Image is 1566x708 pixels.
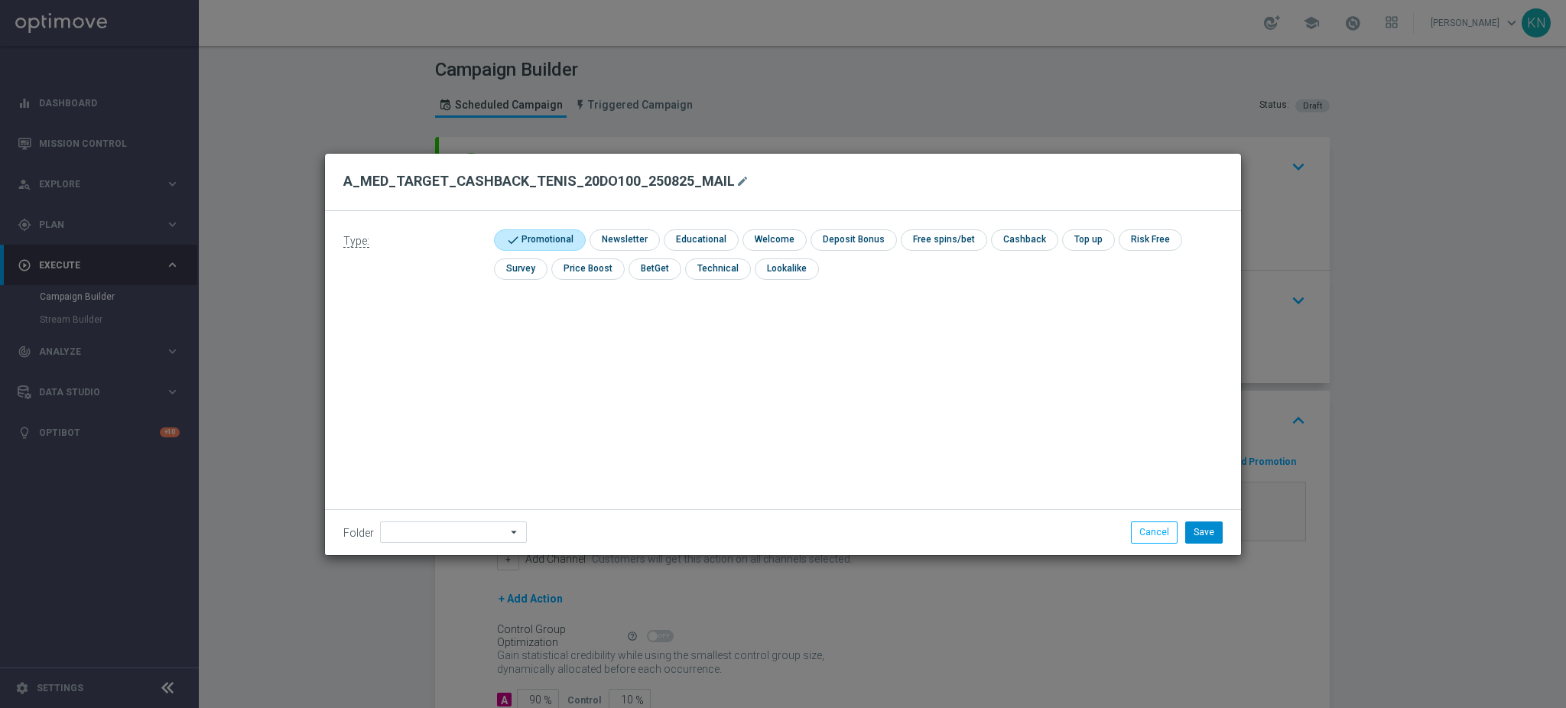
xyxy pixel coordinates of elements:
[343,235,369,248] span: Type:
[343,172,735,190] h2: A_MED_TARGET_CASHBACK_TENIS_20DO100_250825_MAIL
[343,527,374,540] label: Folder
[736,175,749,187] i: mode_edit
[1185,521,1223,543] button: Save
[1131,521,1178,543] button: Cancel
[735,172,754,190] button: mode_edit
[507,522,522,542] i: arrow_drop_down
